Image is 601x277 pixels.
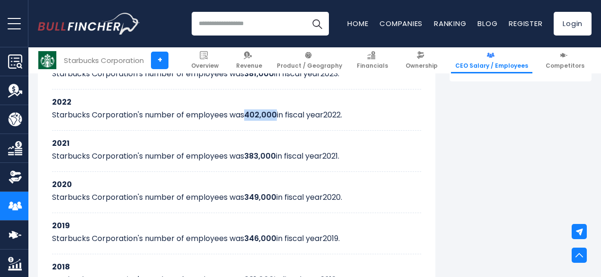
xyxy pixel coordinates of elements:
button: Search [305,12,329,36]
span: Product / Geography [277,62,342,70]
h3: 2022 [52,96,421,108]
a: Home [347,18,368,28]
span: 2022 [323,109,341,120]
span: 2023 [320,68,338,79]
p: Starbucks Corporation's number of employees was in fiscal year . [52,68,421,80]
b: 402,000 [244,109,277,120]
b: 381,000 [244,68,274,79]
b: 383,000 [244,151,276,161]
h3: 2019 [52,220,421,232]
span: Financials [357,62,388,70]
a: Revenue [232,47,266,73]
a: Ownership [401,47,442,73]
h3: 2021 [52,137,421,149]
p: Starbucks Corporation's number of employees was in fiscal year . [52,151,421,162]
a: + [151,52,168,69]
a: Competitors [541,47,589,73]
img: Bullfincher logo [38,13,140,35]
h3: 2020 [52,179,421,190]
a: Go to homepage [38,13,140,35]
b: 346,000 [244,233,276,244]
span: 2019 [323,233,338,244]
span: Competitors [546,62,584,70]
span: Revenue [236,62,262,70]
a: CEO Salary / Employees [451,47,532,73]
a: Companies [380,18,423,28]
p: Starbucks Corporation's number of employees was in fiscal year . [52,109,421,121]
a: Blog [477,18,497,28]
p: Starbucks Corporation's number of employees was in fiscal year . [52,233,421,244]
p: Starbucks Corporation's number of employees was in fiscal year . [52,192,421,203]
span: 2021 [322,151,338,161]
span: Ownership [406,62,438,70]
a: Register [509,18,542,28]
span: CEO Salary / Employees [455,62,528,70]
span: 2020 [323,192,341,203]
a: Ranking [434,18,466,28]
img: SBUX logo [38,51,56,69]
div: Starbucks Corporation [64,55,144,66]
a: Overview [187,47,223,73]
a: Product / Geography [273,47,346,73]
h3: 2018 [52,261,421,273]
img: Ownership [8,170,22,184]
b: 349,000 [244,192,276,203]
a: Login [554,12,592,36]
a: Financials [353,47,392,73]
span: Overview [191,62,219,70]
